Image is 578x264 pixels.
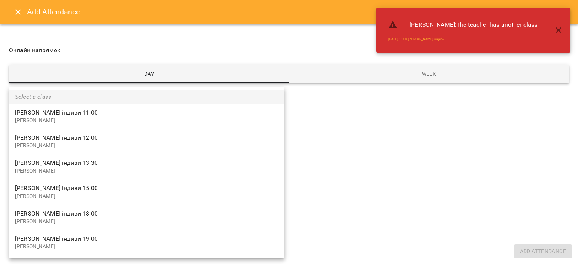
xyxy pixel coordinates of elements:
span: [PERSON_NAME] індиви 13:30 [15,158,278,167]
p: [PERSON_NAME] [15,193,278,200]
p: [PERSON_NAME] [15,167,278,175]
span: [PERSON_NAME] індиви 12:00 [15,133,278,142]
span: [PERSON_NAME] : The teacher has another class [409,20,537,29]
span: [PERSON_NAME] індиви 11:00 [15,108,278,117]
p: [PERSON_NAME] [15,243,278,250]
p: [PERSON_NAME] [15,142,278,149]
p: [PERSON_NAME] [15,218,278,225]
span: [PERSON_NAME] індиви 18:00 [15,209,278,218]
a: [DATE] 11:00 [PERSON_NAME] індиви [388,37,444,42]
span: [PERSON_NAME] індиви 19:00 [15,234,278,243]
span: [PERSON_NAME] індиви 15:00 [15,184,278,193]
p: [PERSON_NAME] [15,117,278,124]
